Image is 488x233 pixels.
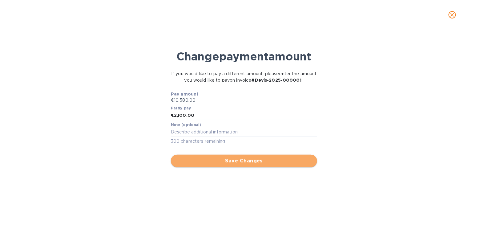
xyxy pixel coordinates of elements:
input: Enter the amount you would like to pay [174,111,317,120]
b: # Devis-2025-000001 [252,78,301,83]
b: Change payment amount [176,50,311,63]
p: If you would like to pay a different amount, please enter the amount you would like to pay on inv... [169,71,319,84]
span: Save Changes [176,157,312,165]
button: close [445,7,460,22]
div: € [171,111,174,120]
label: Partly pay [171,106,191,110]
button: Save Changes [171,155,317,167]
label: Note (optional) [171,123,201,127]
b: Pay amount [171,92,199,96]
p: 300 characters remaining [171,138,317,145]
p: €10,580.00 [171,97,317,104]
